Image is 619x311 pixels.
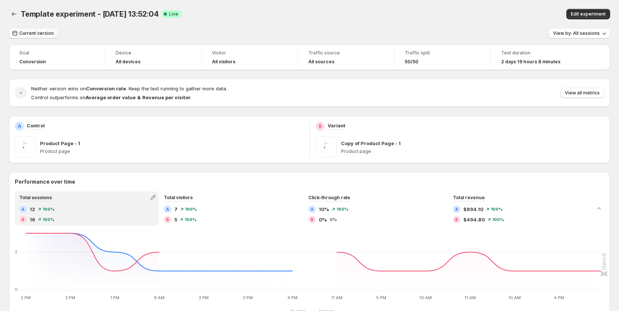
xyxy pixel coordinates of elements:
[341,140,401,147] p: Copy of Product Page - 1
[463,216,485,223] span: $494.80
[21,207,24,211] h2: A
[508,295,521,300] text: 10 AM
[15,287,18,292] text: 0
[405,50,480,56] span: Traffic split
[174,205,178,213] span: 7
[337,207,348,211] span: 100%
[331,295,342,300] text: 11 AM
[330,217,337,222] span: 0%
[15,249,17,254] text: 2
[419,295,432,300] text: 10 AM
[376,295,386,300] text: 5 PM
[116,50,191,56] span: Device
[116,49,191,66] a: DeviceAll devices
[594,203,604,214] button: Collapse chart
[9,9,19,19] button: Back
[554,295,564,300] text: 4 PM
[455,207,458,211] h2: A
[319,205,329,213] span: 10%
[453,195,485,200] span: Total revenue
[185,207,197,211] span: 100%
[311,217,314,222] h2: B
[405,49,480,66] a: Traffic split50/50
[142,94,191,100] strong: Revenue per visitor
[492,217,504,222] span: 100%
[20,89,22,97] h2: -
[464,295,476,300] text: 11 AM
[19,30,54,36] span: Current version
[549,28,610,39] button: View by: All sessions
[19,50,95,56] span: Goal
[287,295,298,300] text: 4 PM
[65,295,75,300] text: 3 PM
[328,122,345,129] p: Variant
[19,59,46,65] span: Conversion
[166,207,169,211] h2: A
[185,217,196,222] span: 100%
[169,11,178,17] span: Live
[40,140,80,147] p: Product Page - 1
[308,195,350,200] span: Click-through rate
[553,30,600,36] span: View by: All sessions
[31,94,192,100] span: Control outperforms on .
[565,90,600,96] span: View all metrics
[86,94,136,100] strong: Average order value
[212,50,287,56] span: Visitor
[341,148,605,154] p: Product page
[501,59,560,65] span: 2 days 19 hours 8 minutes
[19,49,95,66] a: GoalConversion
[501,49,577,66] a: Test duration2 days 19 hours 8 minutes
[311,207,314,211] h2: A
[21,217,24,222] h2: B
[154,295,165,300] text: 9 AM
[174,216,177,223] span: 5
[86,86,126,91] strong: Conversion rate
[166,217,169,222] h2: B
[319,123,322,129] h2: B
[316,137,337,157] img: Copy of Product Page - 1
[43,217,54,222] span: 100%
[308,50,384,56] span: Traffic source
[199,295,209,300] text: 3 PM
[19,195,52,200] span: Total sessions
[30,216,35,223] span: 16
[308,59,334,65] h4: All sources
[9,28,58,39] button: Current version
[164,195,193,200] span: Total visitors
[110,295,119,300] text: 1 PM
[212,49,287,66] a: VisitorAll visitors
[560,88,604,98] button: View all metrics
[571,11,606,17] span: Edit experiment
[18,123,21,129] h2: A
[501,50,577,56] span: Test duration
[463,205,483,213] span: $894.10
[30,205,35,213] span: 12
[137,94,141,100] strong: &
[15,178,604,185] h2: Performance over time
[21,295,31,300] text: 2 PM
[491,207,503,211] span: 100%
[212,59,235,65] h4: All visitors
[405,59,418,65] span: 50/50
[308,49,384,66] a: Traffic sourceAll sources
[43,207,54,211] span: 100%
[31,86,227,91] span: Neither version wins on . Keep the test running to gather more data.
[116,59,140,65] h4: All devices
[21,10,159,19] span: Template experiment - [DATE] 13:52:04
[566,9,610,19] button: Edit experiment
[243,295,253,300] text: 3 PM
[319,216,327,223] span: 0%
[455,217,458,222] h2: B
[15,137,36,157] img: Product Page - 1
[27,122,45,129] p: Control
[40,148,304,154] p: Product page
